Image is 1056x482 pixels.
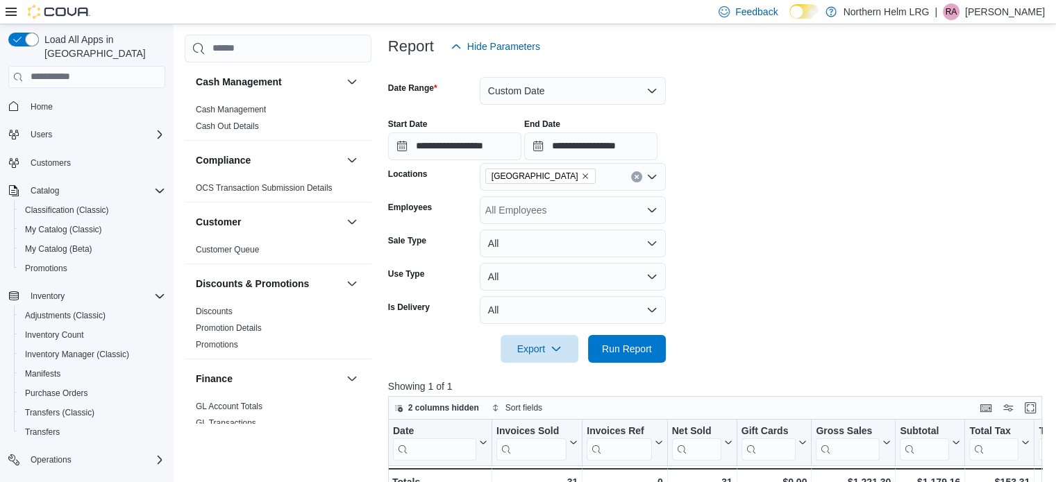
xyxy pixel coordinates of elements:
[31,185,59,196] span: Catalog
[19,424,165,440] span: Transfers
[19,327,90,343] a: Inventory Count
[388,235,426,246] label: Sale Type
[19,327,165,343] span: Inventory Count
[25,98,165,115] span: Home
[196,121,259,131] a: Cash Out Details
[671,424,721,438] div: Net Sold
[196,215,241,229] h3: Customer
[25,126,165,143] span: Users
[196,322,262,334] span: Promotion Details
[31,101,53,112] span: Home
[185,398,371,437] div: Finance
[900,424,960,460] button: Subtotal
[25,407,94,418] span: Transfers (Classic)
[501,335,578,363] button: Export
[25,368,60,379] span: Manifests
[789,4,819,19] input: Dark Mode
[14,220,171,239] button: My Catalog (Classic)
[28,5,90,19] img: Cova
[39,33,165,60] span: Load All Apps in [GEOGRAPHIC_DATA]
[480,296,666,324] button: All
[25,224,102,235] span: My Catalog (Classic)
[389,399,485,416] button: 2 columns hidden
[524,132,657,160] input: Press the down key to open a popover containing a calendar.
[25,451,77,468] button: Operations
[509,335,570,363] span: Export
[631,171,642,182] button: Clear input
[935,3,937,20] p: |
[196,418,256,429] span: GL Transactions
[185,241,371,264] div: Customer
[19,221,165,238] span: My Catalog (Classic)
[19,202,165,218] span: Classification (Classic)
[3,125,171,144] button: Users
[741,424,807,460] button: Gift Cards
[14,259,171,278] button: Promotions
[388,169,428,180] label: Locations
[19,385,165,402] span: Purchase Orders
[19,365,165,382] span: Manifests
[3,153,171,173] button: Customers
[496,424,578,460] button: Invoices Sold
[19,202,115,218] a: Classification (Classic)
[588,335,666,363] button: Run Report
[735,5,778,19] span: Feedback
[25,427,60,438] span: Transfers
[196,105,266,114] a: Cash Management
[14,325,171,345] button: Inventory Count
[646,205,657,216] button: Open list of options
[25,98,58,115] a: Home
[486,399,548,416] button: Sort fields
[19,385,94,402] a: Purchase Orders
[344,370,360,387] button: Finance
[485,169,596,184] span: Bowmanville
[946,3,957,20] span: RA
[646,171,657,182] button: Open list of options
[393,424,476,438] div: Date
[196,372,341,386] button: Finance
[602,342,652,356] span: Run Report
[196,182,333,193] span: OCS Transaction Submission Details
[196,215,341,229] button: Customer
[1022,399,1039,416] button: Enter fullscreen
[25,388,88,399] span: Purchase Orders
[969,424,1019,438] div: Total Tax
[25,154,165,171] span: Customers
[196,418,256,428] a: GL Transactions
[3,450,171,470] button: Operations
[496,424,567,438] div: Invoices Sold
[196,340,238,350] a: Promotions
[196,402,262,411] a: GL Account Totals
[816,424,891,460] button: Gross Sales
[25,451,165,468] span: Operations
[505,402,542,413] span: Sort fields
[524,119,560,130] label: End Date
[816,424,880,460] div: Gross Sales
[14,239,171,259] button: My Catalog (Beta)
[25,288,70,304] button: Inventory
[388,119,428,130] label: Start Date
[344,74,360,90] button: Cash Management
[196,75,282,89] h3: Cash Management
[19,260,73,277] a: Promotions
[196,153,341,167] button: Compliance
[3,96,171,117] button: Home
[741,424,796,438] div: Gift Cards
[196,277,309,291] h3: Discounts & Promotions
[25,126,58,143] button: Users
[1000,399,1016,416] button: Display options
[19,365,66,382] a: Manifests
[25,349,129,360] span: Inventory Manager (Classic)
[388,268,424,279] label: Use Type
[19,241,165,257] span: My Catalog (Beta)
[388,38,434,55] h3: Report
[25,205,109,216] span: Classification (Classic)
[581,172,589,180] button: Remove Bowmanville from selection in this group
[196,104,266,115] span: Cash Management
[19,424,65,440] a: Transfers
[480,77,666,105] button: Custom Date
[196,183,333,193] a: OCS Transaction Submission Details
[196,339,238,350] span: Promotions
[185,303,371,359] div: Discounts & Promotions
[844,3,930,20] p: Northern Helm LRG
